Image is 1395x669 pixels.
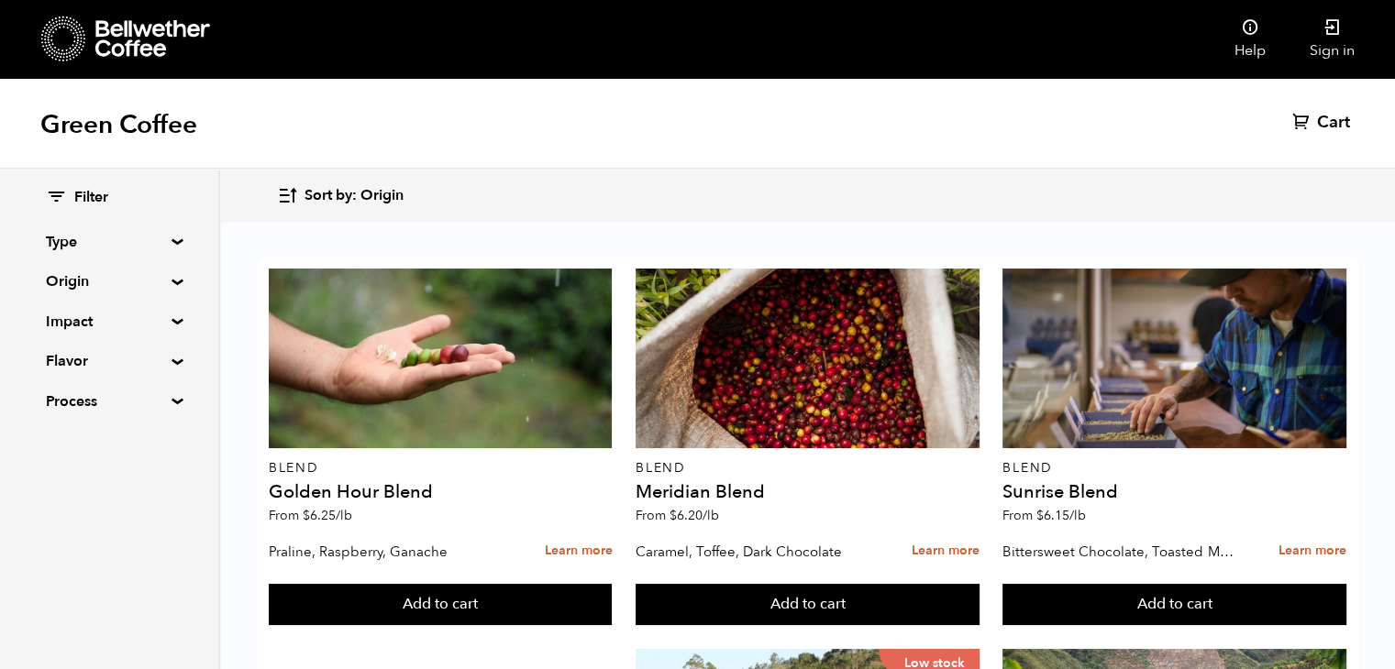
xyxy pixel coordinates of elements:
span: From [1002,507,1086,524]
summary: Process [46,390,172,412]
span: Cart [1317,112,1350,134]
span: /lb [703,507,719,524]
p: Blend [1002,462,1346,475]
span: $ [303,507,310,524]
bdi: 6.15 [1036,507,1086,524]
p: Praline, Raspberry, Ganache [269,538,503,565]
a: Learn more [912,532,980,571]
p: Caramel, Toffee, Dark Chocolate [636,538,869,565]
summary: Impact [46,311,172,333]
summary: Type [46,231,172,253]
span: Filter [74,188,108,208]
h4: Sunrise Blend [1002,483,1346,501]
p: Blend [636,462,980,475]
bdi: 6.25 [303,507,352,524]
a: Learn more [1279,532,1346,571]
h4: Meridian Blend [636,483,980,501]
button: Sort by: Origin [277,174,404,217]
span: /lb [336,507,352,524]
span: From [636,507,719,524]
summary: Flavor [46,350,172,372]
summary: Origin [46,270,172,292]
span: $ [670,507,677,524]
p: Bittersweet Chocolate, Toasted Marshmallow, Candied Orange, Praline [1002,538,1236,565]
span: From [269,507,352,524]
button: Add to cart [636,584,980,626]
a: Cart [1292,112,1355,134]
a: Learn more [544,532,612,571]
h4: Golden Hour Blend [269,483,613,501]
span: /lb [1069,507,1086,524]
button: Add to cart [1002,584,1346,626]
p: Blend [269,462,613,475]
bdi: 6.20 [670,507,719,524]
span: $ [1036,507,1044,524]
h1: Green Coffee [40,108,197,141]
span: Sort by: Origin [304,186,404,206]
button: Add to cart [269,584,613,626]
